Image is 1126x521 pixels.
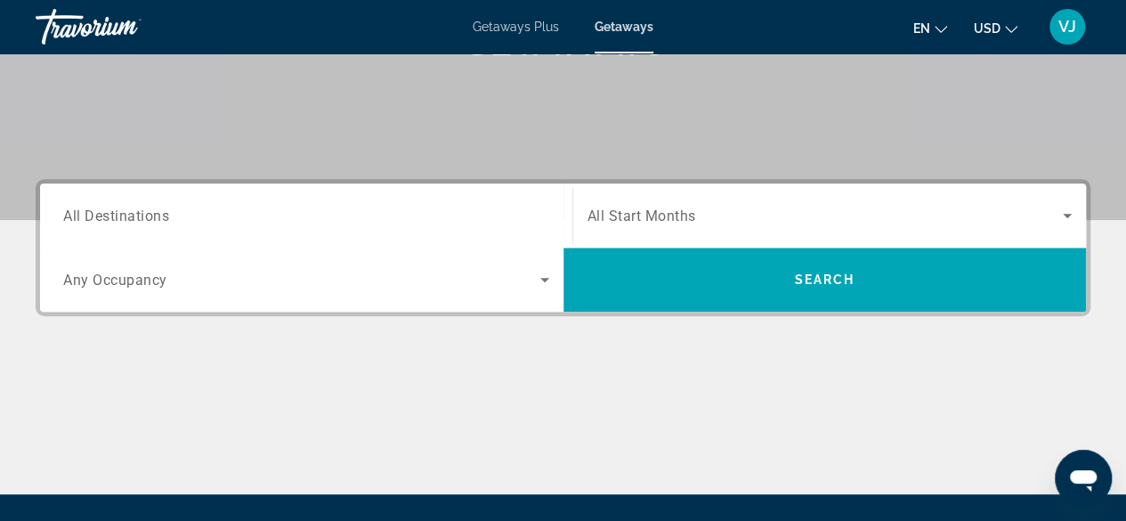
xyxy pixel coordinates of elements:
[1055,450,1112,507] iframe: Button to launch messaging window
[63,272,167,289] span: Any Occupancy
[913,15,947,41] button: Change language
[40,183,1086,312] div: Search widget
[913,21,930,36] span: en
[473,20,559,34] a: Getaways Plus
[974,15,1017,41] button: Change currency
[1058,18,1076,36] span: VJ
[974,21,1000,36] span: USD
[1044,8,1090,45] button: User Menu
[595,20,653,34] a: Getaways
[63,207,169,224] span: All Destinations
[587,208,696,224] span: All Start Months
[36,4,214,50] a: Travorium
[794,273,855,287] span: Search
[563,248,1087,312] button: Search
